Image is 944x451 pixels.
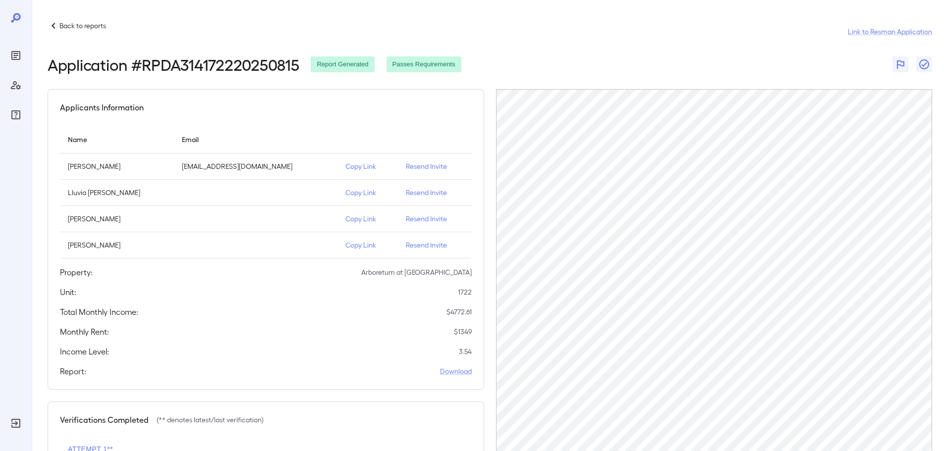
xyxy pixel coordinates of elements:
p: Resend Invite [406,188,464,198]
p: 1722 [458,287,472,297]
span: Passes Requirements [387,60,461,69]
p: Copy Link [345,240,390,250]
p: 3.54 [459,347,472,356]
table: simple table [60,125,472,258]
button: Close Report [916,56,932,72]
a: Download [440,366,472,376]
p: [EMAIL_ADDRESS][DOMAIN_NAME] [182,161,330,171]
p: [PERSON_NAME] [68,214,166,224]
div: FAQ [8,107,24,123]
h5: Property: [60,266,93,278]
h5: Total Monthly Income: [60,306,138,318]
p: [PERSON_NAME] [68,240,166,250]
p: Lluvia [PERSON_NAME] [68,188,166,198]
h5: Verifications Completed [60,414,149,426]
th: Email [174,125,337,153]
span: Report Generated [311,60,374,69]
p: [PERSON_NAME] [68,161,166,171]
p: $ 1349 [454,327,472,337]
p: $ 4772.61 [446,307,472,317]
h5: Report: [60,365,86,377]
h2: Application # RPDA314172220250815 [48,55,299,73]
div: Reports [8,48,24,63]
h5: Monthly Rent: [60,326,109,338]
a: Link to Resman Application [848,27,932,37]
p: Resend Invite [406,240,464,250]
p: Copy Link [345,214,390,224]
h5: Applicants Information [60,101,144,113]
h5: Unit: [60,286,76,298]
div: Manage Users [8,77,24,93]
p: (** denotes latest/last verification) [157,415,264,425]
p: Resend Invite [406,161,464,171]
p: Resend Invite [406,214,464,224]
h5: Income Level: [60,346,109,357]
button: Flag Report [892,56,908,72]
p: Copy Link [345,188,390,198]
p: Arboretum at [GEOGRAPHIC_DATA] [361,267,472,277]
th: Name [60,125,174,153]
p: Copy Link [345,161,390,171]
div: Log Out [8,415,24,431]
p: Back to reports [59,21,106,31]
